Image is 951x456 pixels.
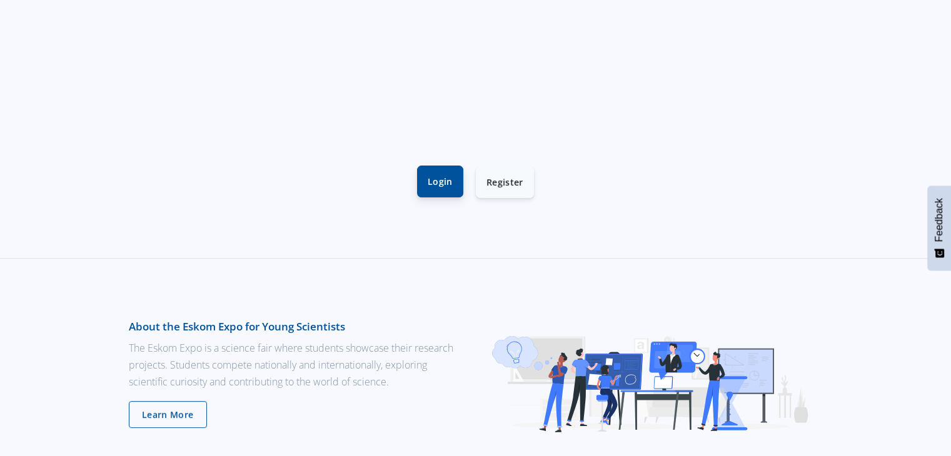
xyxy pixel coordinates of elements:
button: Feedback - Show survey [927,186,951,270]
a: Login [417,166,463,197]
p: The Eskom Expo is a science fair where students showcase their research projects. Students compet... [129,340,466,391]
a: Register [476,166,534,198]
a: Learn More [129,401,207,428]
h3: About the Eskom Expo for Young Scientists [129,319,466,335]
span: Feedback [933,198,945,242]
img: Eskom Expo [485,319,823,446]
